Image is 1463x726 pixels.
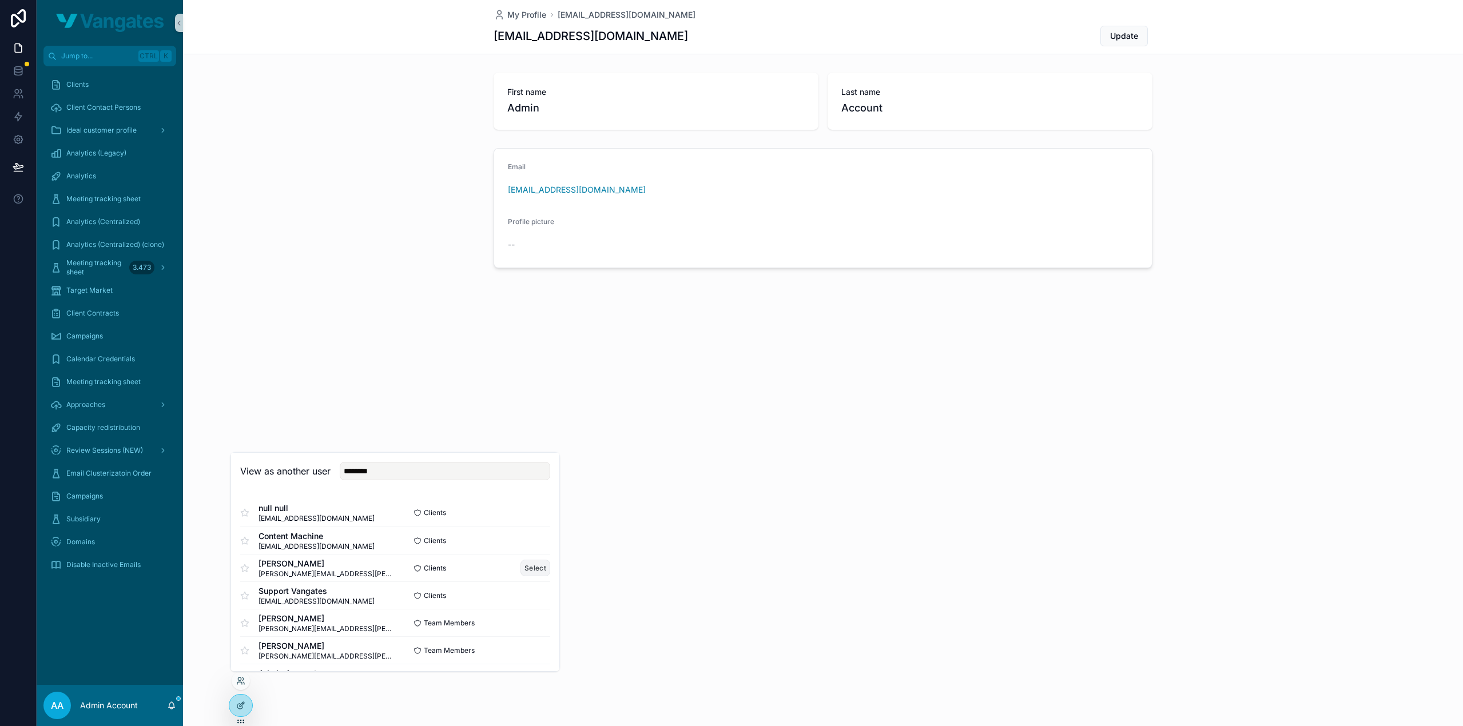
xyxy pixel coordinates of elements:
button: Select [520,560,550,576]
span: Jump to... [61,51,134,61]
span: Profile picture [508,217,554,226]
span: Meeting tracking sheet [66,194,141,204]
a: [EMAIL_ADDRESS][DOMAIN_NAME] [508,184,646,196]
span: Meeting tracking sheet [66,258,125,277]
span: [PERSON_NAME] [259,612,395,624]
div: 3.473 [129,261,154,274]
a: Email Clusterizatoin Order [43,463,176,484]
a: Subsidiary [43,509,176,529]
span: Email Clusterizatoin Order [66,469,152,478]
span: -- [508,239,515,250]
a: Client Contact Persons [43,97,176,118]
a: Approaches [43,394,176,415]
span: Review Sessions (NEW) [66,446,143,455]
span: First name [507,86,805,98]
a: Meeting tracking sheet [43,189,176,209]
span: Account [841,100,1139,116]
span: K [161,51,170,61]
h2: View as another user [240,464,331,478]
span: Analytics [66,171,96,181]
a: Meeting tracking sheet [43,372,176,392]
span: Update [1110,30,1138,42]
a: Meeting tracking sheet3.473 [43,257,176,278]
span: Campaigns [66,492,103,501]
a: Domains [43,532,176,552]
span: [PERSON_NAME][EMAIL_ADDRESS][PERSON_NAME][DOMAIN_NAME] [259,651,395,660]
a: Disable Inactive Emails [43,555,176,575]
span: Domains [66,537,95,547]
div: scrollable content [37,66,183,590]
span: Client Contact Persons [66,103,141,112]
span: Disable Inactive Emails [66,560,141,569]
span: [EMAIL_ADDRESS][DOMAIN_NAME] [259,596,375,605]
button: Jump to...CtrlK [43,46,176,66]
span: Clients [424,591,446,600]
a: Campaigns [43,326,176,346]
span: Analytics (Centralized) [66,217,140,226]
a: Analytics [43,166,176,186]
span: Clients [424,508,446,517]
span: Approaches [66,400,105,409]
a: My Profile [494,9,546,21]
a: Review Sessions (NEW) [43,440,176,461]
a: Calendar Credentials [43,349,176,369]
span: Campaigns [66,332,103,341]
span: Admin Account [259,667,375,679]
span: AA [51,699,63,712]
span: Ctrl [138,50,159,62]
span: Clients [424,536,446,545]
span: Content Machine [259,530,375,541]
a: Ideal customer profile [43,120,176,141]
span: [PERSON_NAME][EMAIL_ADDRESS][PERSON_NAME][DOMAIN_NAME] [259,624,395,633]
span: Admin [507,100,805,116]
a: Target Market [43,280,176,301]
a: Campaigns [43,486,176,506]
span: [PERSON_NAME][EMAIL_ADDRESS][PERSON_NAME][DOMAIN_NAME] [259,569,395,578]
span: Capacity redistribution [66,423,140,432]
span: Last name [841,86,1139,98]
span: Clients [424,563,446,572]
span: Analytics (Legacy) [66,149,126,158]
a: Analytics (Centralized) [43,212,176,232]
span: My Profile [507,9,546,21]
span: Meeting tracking sheet [66,377,141,386]
a: Capacity redistribution [43,417,176,438]
span: Subsidiary [66,514,101,524]
span: Calendar Credentials [66,354,135,364]
span: Email [508,162,526,171]
span: Team Members [424,618,475,627]
h1: [EMAIL_ADDRESS][DOMAIN_NAME] [494,28,688,44]
span: Target Market [66,286,113,295]
span: [PERSON_NAME] [259,640,395,651]
a: [EMAIL_ADDRESS][DOMAIN_NAME] [558,9,695,21]
span: Team Members [424,645,475,655]
p: Admin Account [80,700,138,711]
span: [PERSON_NAME] [259,557,395,569]
button: Update [1100,26,1148,46]
span: Clients [66,80,89,89]
span: [EMAIL_ADDRESS][DOMAIN_NAME] [259,541,375,551]
span: Analytics (Centralized) (clone) [66,240,164,249]
span: [EMAIL_ADDRESS][DOMAIN_NAME] [259,514,375,523]
img: App logo [56,14,164,32]
span: Client Contracts [66,309,119,318]
a: Clients [43,74,176,95]
span: Ideal customer profile [66,126,137,135]
a: Client Contracts [43,303,176,324]
span: Support Vangates [259,585,375,596]
a: Analytics (Legacy) [43,143,176,163]
span: null null [259,502,375,514]
a: Analytics (Centralized) (clone) [43,234,176,255]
